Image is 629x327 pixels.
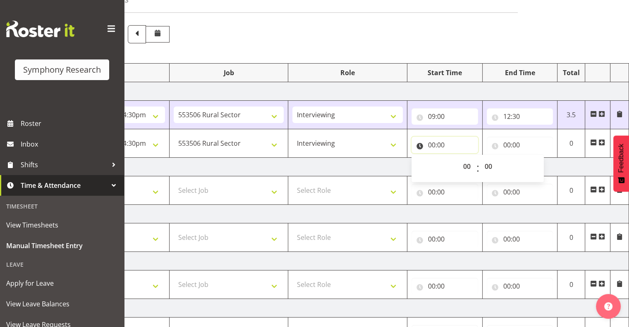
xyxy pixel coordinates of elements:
[23,64,101,76] div: Symphony Research
[411,68,478,78] div: Start Time
[487,68,553,78] div: End Time
[50,82,629,101] td: [DATE]
[50,252,629,270] td: [DATE]
[2,294,122,314] a: View Leave Balances
[2,273,122,294] a: Apply for Leave
[557,270,585,299] td: 0
[21,179,108,192] span: Time & Attendance
[2,256,122,273] div: Leave
[2,198,122,215] div: Timesheet
[557,101,585,129] td: 3.5
[2,235,122,256] a: Manual Timesheet Entry
[557,129,585,158] td: 0
[557,223,585,252] td: 0
[487,184,553,200] input: Click to select...
[487,108,553,125] input: Click to select...
[411,137,478,153] input: Click to select...
[6,277,118,289] span: Apply for Leave
[476,158,479,179] span: :
[487,231,553,247] input: Click to select...
[6,239,118,252] span: Manual Timesheet Entry
[562,68,581,78] div: Total
[21,117,120,130] span: Roster
[613,135,629,192] button: Feedback - Show survey
[557,176,585,205] td: 0
[411,108,478,125] input: Click to select...
[50,205,629,223] td: [DATE]
[2,215,122,235] a: View Timesheets
[21,138,120,150] span: Inbox
[21,159,108,171] span: Shifts
[617,144,625,173] span: Feedback
[6,219,118,231] span: View Timesheets
[6,298,118,310] span: View Leave Balances
[487,278,553,294] input: Click to select...
[411,184,478,200] input: Click to select...
[411,278,478,294] input: Click to select...
[174,68,284,78] div: Job
[50,299,629,318] td: [DATE]
[292,68,403,78] div: Role
[411,231,478,247] input: Click to select...
[6,21,74,37] img: Rosterit website logo
[604,302,612,310] img: help-xxl-2.png
[50,158,629,176] td: [DATE]
[487,137,553,153] input: Click to select...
